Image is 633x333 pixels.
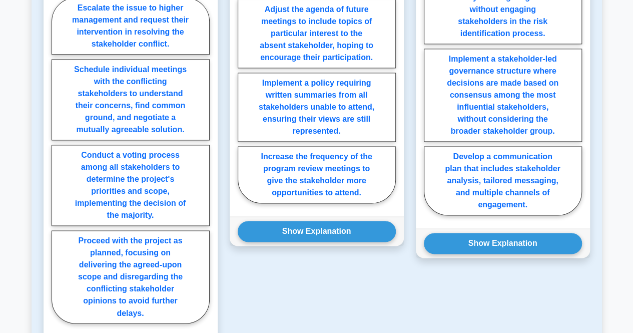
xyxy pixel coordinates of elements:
[238,221,396,242] button: Show Explanation
[424,233,582,254] button: Show Explanation
[52,59,210,140] label: Schedule individual meetings with the conflicting stakeholders to understand their concerns, find...
[238,73,396,142] label: Implement a policy requiring written summaries from all stakeholders unable to attend, ensuring t...
[424,146,582,215] label: Develop a communication plan that includes stakeholder analysis, tailored messaging, and multiple...
[238,146,396,203] label: Increase the frequency of the program review meetings to give the stakeholder more opportunities ...
[52,230,210,323] label: Proceed with the project as planned, focusing on delivering the agreed-upon scope and disregardin...
[424,49,582,142] label: Implement a stakeholder-led governance structure where decisions are made based on consensus amon...
[52,145,210,226] label: Conduct a voting process among all stakeholders to determine the project's priorities and scope, ...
